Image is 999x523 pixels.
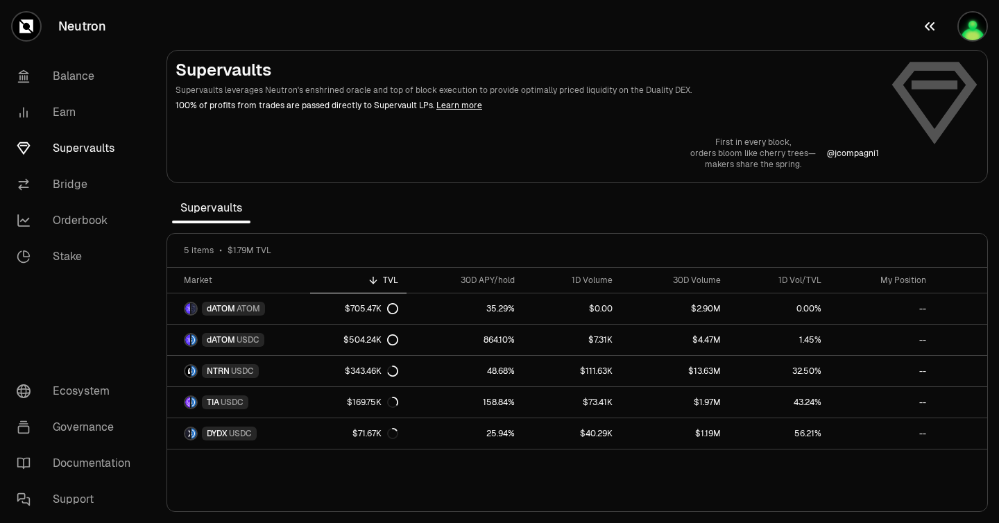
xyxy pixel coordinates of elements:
a: First in every block,orders bloom like cherry trees—makers share the spring. [690,137,816,170]
img: USDC Logo [191,334,196,345]
a: DYDX LogoUSDC LogoDYDXUSDC [167,418,310,449]
a: dATOM LogoUSDC LogodATOMUSDC [167,325,310,355]
a: 56.21% [729,418,830,449]
a: $40.29K [523,418,622,449]
a: Documentation [6,445,150,481]
a: Supervaults [6,130,150,166]
a: 35.29% [407,293,522,324]
a: Balance [6,58,150,94]
a: $705.47K [310,293,407,324]
a: dATOM LogoATOM LogodATOMATOM [167,293,310,324]
a: Stake [6,239,150,275]
a: Support [6,481,150,517]
a: 32.50% [729,356,830,386]
img: dATOM Logo [185,334,190,345]
a: 158.84% [407,387,522,418]
a: 43.24% [729,387,830,418]
h2: Supervaults [176,59,879,81]
a: 1.45% [729,325,830,355]
div: $71.67K [352,428,398,439]
a: Ecosystem [6,373,150,409]
a: $1.19M [621,418,728,449]
a: -- [830,325,934,355]
a: Learn more [436,100,482,111]
img: LFIRVEEE [959,12,987,40]
img: dATOM Logo [185,303,190,314]
p: orders bloom like cherry trees— [690,148,816,159]
div: 1D Vol/TVL [737,275,822,286]
a: Bridge [6,166,150,203]
span: USDC [231,366,254,377]
div: TVL [318,275,398,286]
a: Orderbook [6,203,150,239]
p: @ jcompagni1 [827,148,879,159]
p: Supervaults leverages Neutron's enshrined oracle and top of block execution to provide optimally ... [176,84,879,96]
img: USDC Logo [191,428,196,439]
span: NTRN [207,366,230,377]
div: 30D Volume [629,275,720,286]
span: 5 items [184,245,214,256]
div: 30D APY/hold [415,275,514,286]
a: $4.47M [621,325,728,355]
a: $111.63K [523,356,622,386]
span: USDC [229,428,252,439]
span: USDC [237,334,259,345]
a: $73.41K [523,387,622,418]
a: Governance [6,409,150,445]
a: $1.97M [621,387,728,418]
a: -- [830,293,934,324]
a: -- [830,356,934,386]
span: dATOM [207,334,235,345]
a: Earn [6,94,150,130]
p: First in every block, [690,137,816,148]
span: USDC [221,397,244,408]
img: NTRN Logo [185,366,190,377]
a: 864.10% [407,325,522,355]
img: USDC Logo [191,366,196,377]
a: NTRN LogoUSDC LogoNTRNUSDC [167,356,310,386]
div: $705.47K [345,303,398,314]
p: 100% of profits from trades are passed directly to Supervault LPs. [176,99,879,112]
div: 1D Volume [531,275,613,286]
div: My Position [838,275,926,286]
div: Market [184,275,302,286]
div: $169.75K [347,397,398,408]
img: ATOM Logo [191,303,196,314]
span: dATOM [207,303,235,314]
a: $13.63M [621,356,728,386]
a: $71.67K [310,418,407,449]
img: TIA Logo [185,397,190,408]
span: TIA [207,397,219,408]
a: $2.90M [621,293,728,324]
a: $0.00 [523,293,622,324]
span: ATOM [237,303,260,314]
a: -- [830,418,934,449]
a: $7.31K [523,325,622,355]
span: $1.79M TVL [228,245,271,256]
div: $343.46K [345,366,398,377]
a: @jcompagni1 [827,148,879,159]
a: $343.46K [310,356,407,386]
a: 25.94% [407,418,522,449]
p: makers share the spring. [690,159,816,170]
span: DYDX [207,428,228,439]
a: 0.00% [729,293,830,324]
span: Supervaults [172,194,250,222]
a: TIA LogoUSDC LogoTIAUSDC [167,387,310,418]
a: $504.24K [310,325,407,355]
img: DYDX Logo [185,428,190,439]
img: USDC Logo [191,397,196,408]
a: 48.68% [407,356,522,386]
a: -- [830,387,934,418]
div: $504.24K [343,334,398,345]
a: $169.75K [310,387,407,418]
